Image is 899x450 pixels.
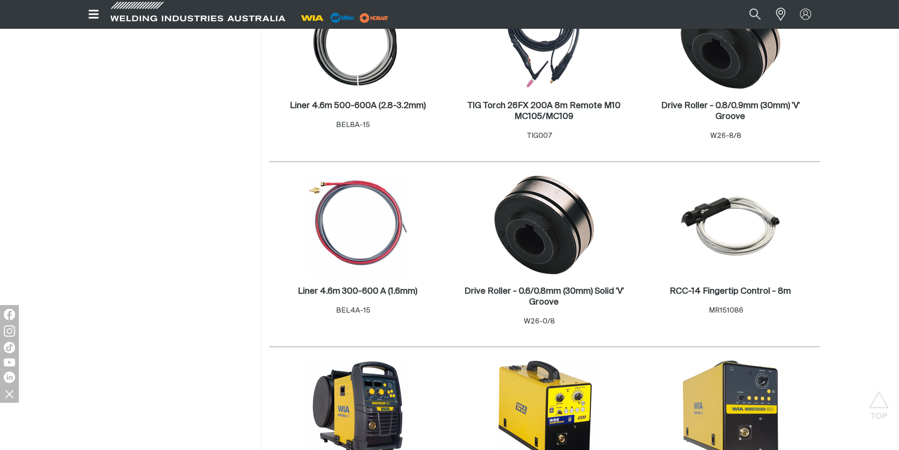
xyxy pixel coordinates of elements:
[670,287,791,296] h2: RCC-14 Fingertip Control - 8m
[460,286,629,308] a: Drive Roller - 0.6/0.8mm (30mm) Solid 'V' Groove
[709,307,743,314] span: MR151086
[1,386,17,402] img: hide socials
[4,309,15,320] img: Facebook
[336,307,370,314] span: BEL4A-15
[527,132,552,139] span: TIG007
[357,14,391,21] a: miller
[4,342,15,353] img: TikTok
[868,391,890,412] button: Scroll to top
[468,102,621,121] h2: TIG Torch 26FX 200A 8m Remote M10 MC105/MC109
[290,102,426,110] h2: Liner 4.6m 500-600A (2.8-3.2mm)
[4,325,15,337] img: Instagram
[4,372,15,383] img: LinkedIn
[307,174,408,275] img: Liner 4.6m 300-600 A (1.6mm)
[647,101,815,122] a: Drive Roller - 0.8/0.9mm (30mm) 'V' Groove
[290,101,426,111] a: Liner 4.6m 500-600A (2.8-3.2mm)
[464,287,624,306] h2: Drive Roller - 0.6/0.8mm (30mm) Solid 'V' Groove
[298,287,417,296] h2: Liner 4.6m 300-600 A (1.6mm)
[494,174,595,275] img: Drive Roller - 0.6/0.8mm (30mm) Solid 'V' Groove
[661,102,800,121] h2: Drive Roller - 0.8/0.9mm (30mm) 'V' Groove
[357,11,391,25] img: miller
[336,121,370,128] span: BEL8A-15
[460,101,629,122] a: TIG Torch 26FX 200A 8m Remote M10 MC105/MC109
[680,174,781,275] img: RCC-14 Fingertip Control - 8m
[739,4,771,25] button: Search products
[4,358,15,366] img: YouTube
[670,286,791,297] a: RCC-14 Fingertip Control - 8m
[727,4,771,25] input: Product name or item number...
[710,132,741,139] span: W26-8/8
[298,286,417,297] a: Liner 4.6m 300-600 A (1.6mm)
[524,318,555,325] span: W26-0/8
